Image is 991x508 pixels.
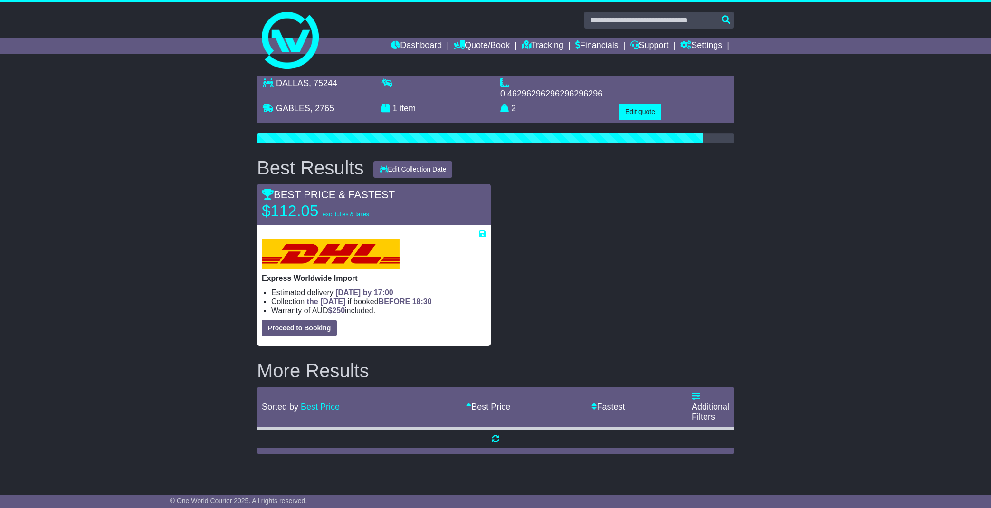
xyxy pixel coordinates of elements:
a: Quote/Book [454,38,510,54]
span: the [DATE] [307,297,345,306]
a: Settings [680,38,722,54]
a: Support [630,38,669,54]
a: Dashboard [391,38,442,54]
span: Sorted by [262,402,298,412]
li: Warranty of AUD included. [271,306,486,315]
li: Collection [271,297,486,306]
span: 0.46296296296296296296 [500,89,602,98]
a: Tracking [522,38,563,54]
span: [DATE] by 17:00 [335,288,393,297]
a: Best Price [466,402,510,412]
span: 2 [511,104,516,113]
span: BEFORE [379,297,410,306]
h2: More Results [257,360,734,381]
span: DALLAS [276,78,309,88]
button: Edit quote [619,104,661,120]
button: Edit Collection Date [373,161,453,178]
span: , 75244 [309,78,337,88]
span: 1 [392,104,397,113]
span: item [400,104,416,113]
a: Fastest [591,402,625,412]
span: © One World Courier 2025. All rights reserved. [170,497,307,505]
span: , 2765 [310,104,334,113]
span: if booked [307,297,432,306]
span: 250 [332,307,345,315]
p: $112.05 [262,201,381,220]
span: BEST PRICE & FASTEST [262,189,395,201]
span: GABLES [276,104,310,113]
a: Financials [575,38,619,54]
span: $ [328,307,345,315]
p: Express Worldwide Import [262,274,486,283]
a: Additional Filters [692,392,729,422]
button: Proceed to Booking [262,320,337,336]
a: Best Price [301,402,340,412]
span: 18:30 [412,297,432,306]
img: DHL: Express Worldwide Import [262,239,400,269]
span: exc duties & taxes [323,211,369,218]
li: Estimated delivery [271,288,486,297]
div: Best Results [252,157,369,178]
